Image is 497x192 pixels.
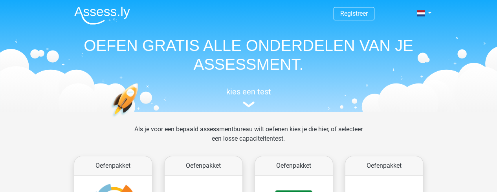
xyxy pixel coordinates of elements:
div: Als je voor een bepaald assessmentbureau wilt oefenen kies je die hier, of selecteer een losse ca... [128,125,369,153]
h5: kies een test [68,87,429,96]
img: oefenen [111,83,169,154]
img: Assessly [74,6,130,25]
a: kies een test [68,87,429,108]
a: Registreer [340,10,368,17]
img: assessment [243,101,255,107]
h1: OEFEN GRATIS ALLE ONDERDELEN VAN JE ASSESSMENT. [68,36,429,74]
